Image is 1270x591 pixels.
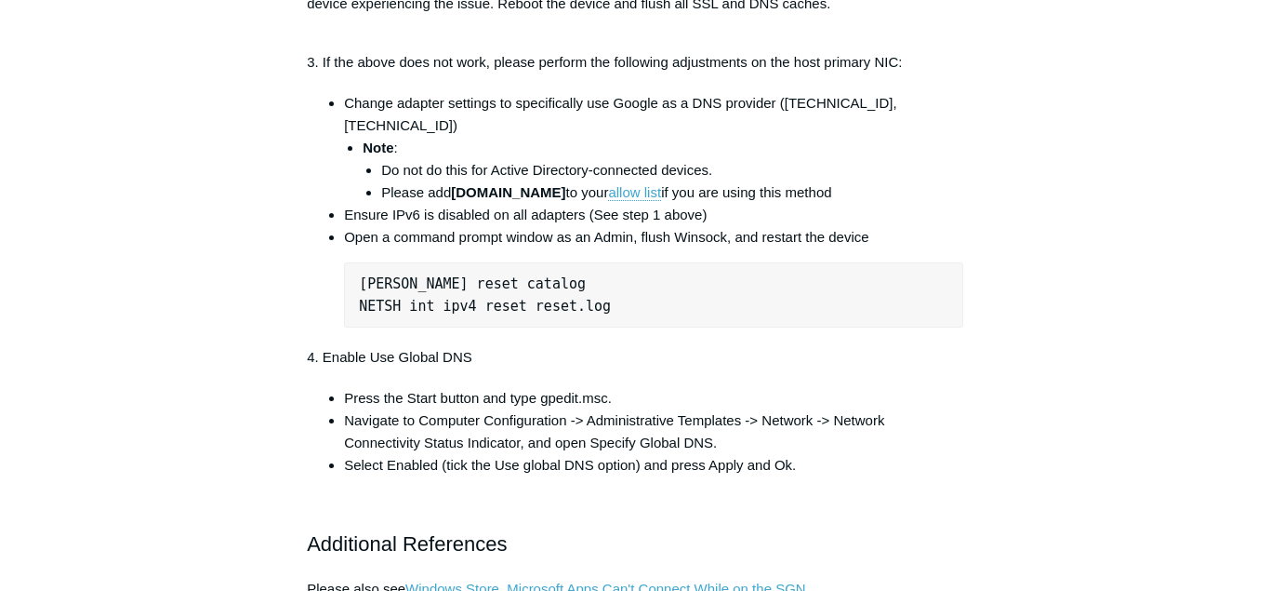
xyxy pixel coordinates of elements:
li: Please add to your if you are using this method [381,181,963,204]
h2: Additional References [307,495,963,560]
li: Select Enabled (tick the Use global DNS option) and press Apply and Ok. [344,454,963,477]
li: : [363,137,963,204]
li: Navigate to Computer Configuration -> Administrative Templates -> Network -> Network Connectivity... [344,410,963,454]
p: 4. Enable Use Global DNS [307,346,963,369]
li: Ensure IPv6 is disabled on all adapters (See step 1 above) [344,204,963,226]
strong: Note [363,140,393,155]
a: allow list [608,184,661,201]
li: Do not do this for Active Directory-connected devices. [381,159,963,181]
li: Open a command prompt window as an Admin, flush Winsock, and restart the device [344,226,963,328]
p: 3. If the above does not work, please perform the following adjustments on the host primary NIC: [307,51,963,74]
pre: [PERSON_NAME] reset catalog NETSH int ipv4 reset reset.log [344,262,963,328]
strong: [DOMAIN_NAME] [451,184,565,200]
li: Press the Start button and type gpedit.msc. [344,387,963,410]
li: Change adapter settings to specifically use Google as a DNS provider ([TECHNICAL_ID], [TECHNICAL_... [344,92,963,204]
